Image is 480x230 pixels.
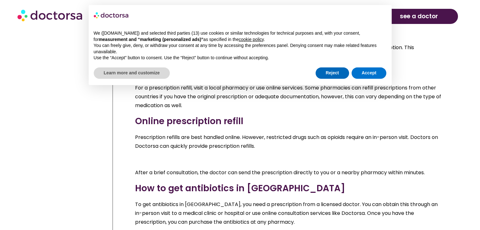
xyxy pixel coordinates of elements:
p: Use the “Accept” button to consent. Use the “Reject” button to continue without accepting. [94,55,387,61]
img: logo [94,10,129,20]
p: You can freely give, deny, or withdraw your consent at any time by accessing the preferences pane... [94,43,387,55]
span: see a doctor [400,11,438,21]
a: cookie policy [239,37,264,42]
span: For a prescription refill, visit a local pharmacy or use online services. Some pharmacies can ref... [135,84,441,109]
h3: Online prescription refill [135,115,445,128]
span: Prescription refills are best handled online. However, restricted drugs such as opioids require a... [135,134,438,150]
a: see a doctor [380,9,458,24]
button: Reject [316,67,349,79]
button: Learn more and customize [94,67,170,79]
span: To get antibiotics in [GEOGRAPHIC_DATA], you need a prescription from a licensed doctor. You can ... [135,201,438,226]
strong: measurement and “marketing (personalized ads)” [99,37,203,42]
button: Accept [352,67,387,79]
h3: How to get antibiotics in [GEOGRAPHIC_DATA] [135,182,445,195]
span: After a brief consultation, the doctor can send the prescription directly to you or a nearby phar... [135,169,425,176]
p: We ([DOMAIN_NAME]) and selected third parties (13) use cookies or similar technologies for techni... [94,30,387,43]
